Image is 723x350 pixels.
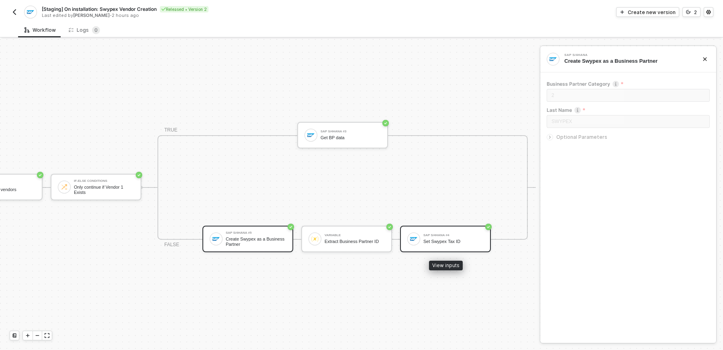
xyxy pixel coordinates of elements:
div: Create new version [628,9,676,16]
div: FALSE [164,241,179,249]
button: 2 [682,7,701,17]
label: Last Name [547,107,710,113]
img: back [11,9,18,15]
div: Create Swypex as a Business Partner [226,237,286,247]
span: icon-success-page [382,120,389,126]
div: View inputs [429,261,463,270]
img: integration-icon [27,8,34,16]
div: SAP S/4HANA #3 [321,130,381,133]
div: Extract Business Partner ID [325,239,385,244]
img: integration-icon [549,56,557,63]
span: icon-close [703,57,707,62]
div: Get BP data [321,135,381,140]
span: [PERSON_NAME] [73,12,110,18]
img: icon-info [613,81,619,87]
label: Business Partner Category [547,80,710,87]
div: Create Swypex as a Business Partner [564,58,690,65]
button: back [10,7,19,17]
span: icon-success-page [136,172,142,178]
div: Workflow [25,27,56,33]
div: Variable [325,234,385,237]
span: icon-settings [706,10,711,14]
span: icon-success-page [288,224,294,230]
div: 2 [694,9,697,16]
div: TRUE [164,126,178,134]
span: icon-success-page [485,224,492,230]
div: Logs [69,26,100,34]
img: icon [212,235,220,243]
div: SAP S/4HANA #4 [423,234,484,237]
span: icon-play [620,10,625,14]
div: Last edited by - 2 hours ago [42,12,361,19]
div: If-Else Conditions [74,179,134,183]
span: icon-minus [35,333,40,338]
button: Create new version [616,7,679,17]
div: SAP S/4HANA [564,54,685,57]
div: Set Swypex Tax ID [423,239,484,244]
div: Optional Parameters [547,133,710,142]
span: Optional Parameters [556,134,607,140]
span: icon-arrow-right-small [547,135,552,140]
img: icon [311,235,319,243]
img: icon-info [574,107,581,113]
div: Only continue if Vendor 1 Exists [74,185,134,195]
span: icon-play [25,333,30,338]
div: SAP S/4HANA #5 [226,231,286,235]
img: icon [410,235,417,243]
span: icon-success-page [386,224,393,230]
span: icon-expand [45,333,49,338]
div: Released • Version 2 [160,6,208,12]
img: icon [307,132,315,139]
span: [Staging] On installation: Swypex Vendor Creation [42,6,157,12]
img: icon [61,183,68,191]
span: icon-versioning [686,10,691,14]
sup: 0 [92,26,100,34]
span: icon-success-page [37,172,43,178]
